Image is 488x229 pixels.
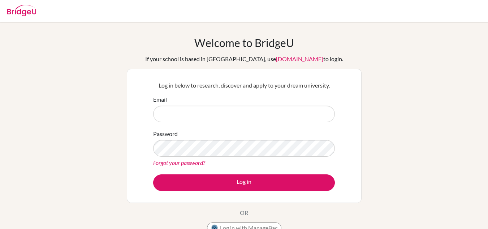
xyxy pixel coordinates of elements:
button: Log in [153,174,335,191]
p: Log in below to research, discover and apply to your dream university. [153,81,335,90]
a: Forgot your password? [153,159,205,166]
div: If your school is based in [GEOGRAPHIC_DATA], use to login. [145,55,343,63]
a: [DOMAIN_NAME] [276,55,323,62]
img: Bridge-U [7,5,36,16]
label: Email [153,95,167,104]
label: Password [153,130,178,138]
p: OR [240,208,248,217]
h1: Welcome to BridgeU [194,36,294,49]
